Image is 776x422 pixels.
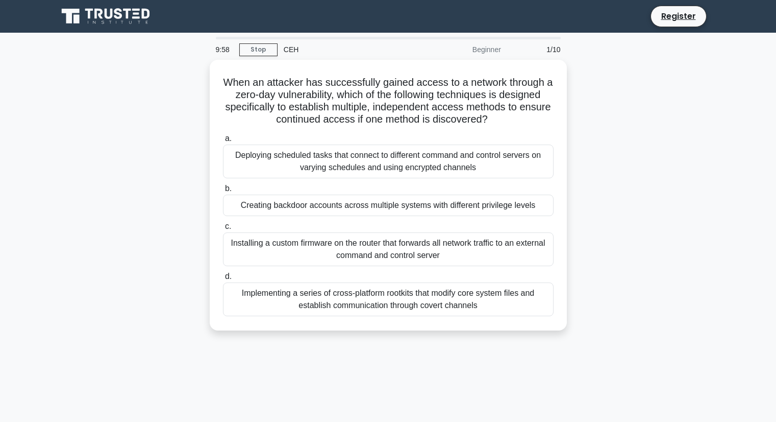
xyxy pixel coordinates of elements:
h5: When an attacker has successfully gained access to a network through a zero-day vulnerability, wh... [222,76,555,126]
div: Deploying scheduled tasks that connect to different command and control servers on varying schedu... [223,145,554,178]
div: Creating backdoor accounts across multiple systems with different privilege levels [223,195,554,216]
div: 1/10 [507,39,567,60]
span: a. [225,134,232,143]
span: d. [225,272,232,280]
div: CEH [278,39,418,60]
div: Beginner [418,39,507,60]
span: c. [225,222,231,230]
span: b. [225,184,232,193]
div: Implementing a series of cross-platform rootkits that modify core system files and establish comm... [223,283,554,316]
a: Register [655,8,702,24]
div: Installing a custom firmware on the router that forwards all network traffic to an external comma... [223,232,554,266]
div: 9:58 [210,39,239,60]
a: Stop [239,43,278,56]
